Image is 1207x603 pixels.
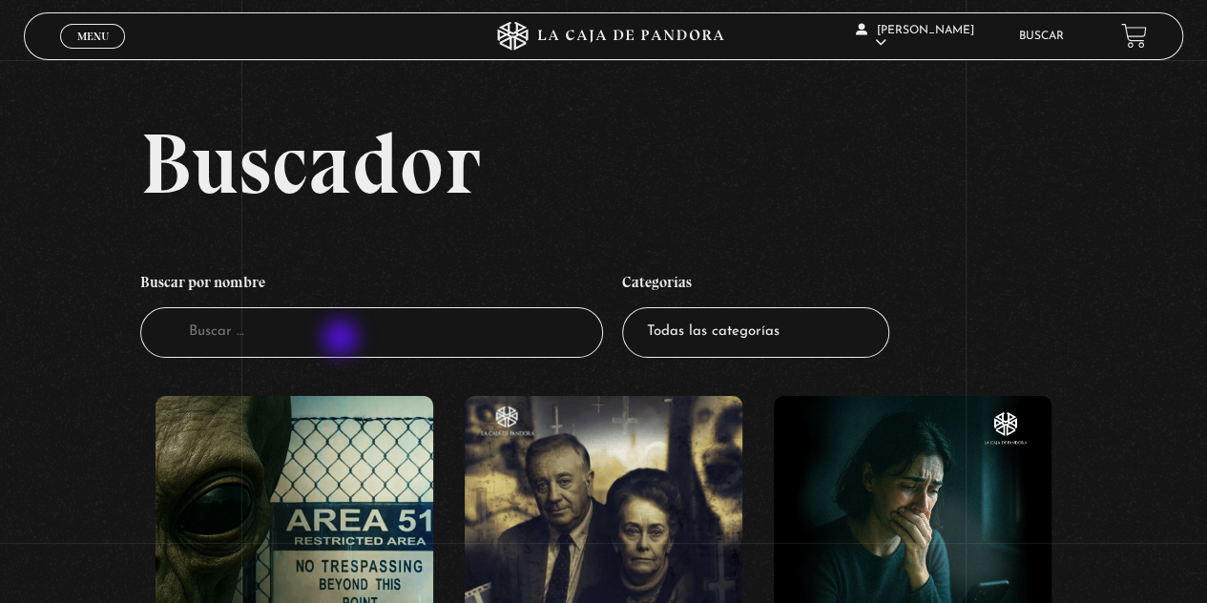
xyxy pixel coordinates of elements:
[1121,23,1147,49] a: View your shopping cart
[622,263,889,307] h4: Categorías
[1019,31,1064,42] a: Buscar
[71,46,115,59] span: Cerrar
[140,263,604,307] h4: Buscar por nombre
[77,31,109,42] span: Menu
[856,25,974,49] span: [PERSON_NAME]
[140,120,1183,206] h2: Buscador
